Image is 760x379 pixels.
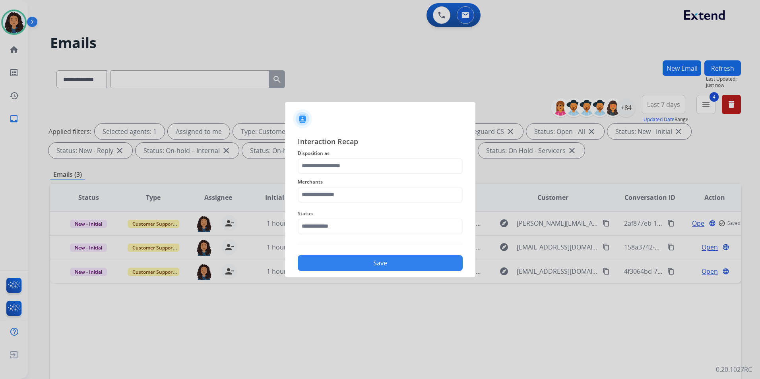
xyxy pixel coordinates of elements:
[298,255,463,271] button: Save
[298,149,463,158] span: Disposition as
[293,109,312,128] img: contactIcon
[298,209,463,219] span: Status
[716,365,752,374] p: 0.20.1027RC
[298,136,463,149] span: Interaction Recap
[298,244,463,244] img: contact-recap-line.svg
[298,177,463,187] span: Merchants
